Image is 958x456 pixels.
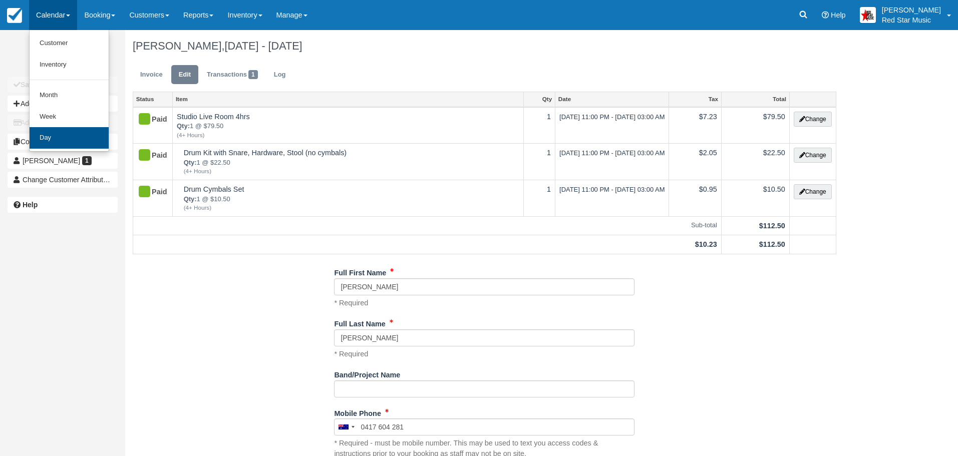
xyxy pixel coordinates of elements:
[8,115,118,131] button: Add Payment
[8,172,118,188] button: Change Customer Attribution
[171,65,198,85] a: Edit
[759,222,785,230] strong: $112.50
[334,264,386,278] label: Full First Name
[184,167,519,176] em: (4+ Hours)
[199,65,265,85] a: Transactions1
[173,92,523,106] a: Item
[334,405,381,419] label: Mobile Phone
[30,33,109,54] a: Customer
[21,81,37,89] b: Save
[133,40,836,52] h1: [PERSON_NAME],
[559,149,665,157] span: [DATE] 11:00 PM - [DATE] 03:00 AM
[669,107,721,144] td: $7.23
[184,195,519,212] em: 1 @ $10.50
[248,70,258,79] span: 1
[30,85,109,106] a: Month
[8,134,118,150] button: Copy Booking
[133,92,172,106] a: Status
[266,65,293,85] a: Log
[334,315,385,329] label: Full Last Name
[669,92,721,106] a: Tax
[523,180,555,217] td: 1
[173,144,524,180] td: Drum Kit with Snare, Hardware, Stool (no cymbals)
[559,113,665,121] span: [DATE] 11:00 PM - [DATE] 03:00 AM
[794,112,832,127] button: Change
[23,201,38,209] b: Help
[7,8,22,23] img: checkfront-main-nav-mini-logo.png
[669,180,721,217] td: $0.95
[173,107,524,144] td: Studio Live Room 4hrs
[177,122,519,139] em: 1 @ $79.50
[559,186,665,193] span: [DATE] 11:00 PM - [DATE] 03:00 AM
[334,298,368,308] p: * Required
[860,7,876,23] img: A2
[30,54,109,76] a: Inventory
[721,144,789,180] td: $22.50
[8,96,118,112] button: Add Item
[184,204,519,212] em: (4+ Hours)
[831,11,846,19] span: Help
[523,107,555,144] td: 1
[184,159,197,166] strong: Qty
[759,240,785,248] strong: $112.50
[177,122,190,130] strong: Qty
[524,92,555,106] a: Qty
[523,144,555,180] td: 1
[335,419,358,435] div: Australia: +61
[29,30,109,152] ul: Calendar
[794,184,832,199] button: Change
[722,92,789,106] a: Total
[133,65,170,85] a: Invoice
[137,221,717,230] em: Sub-total
[23,157,80,165] span: [PERSON_NAME]
[882,15,941,25] p: Red Star Music
[184,195,197,203] strong: Qty
[30,127,109,149] a: Day
[334,349,368,359] p: * Required
[721,180,789,217] td: $10.50
[555,92,669,106] a: Date
[82,156,92,165] span: 1
[8,153,118,169] a: [PERSON_NAME] 1
[8,77,118,93] button: Save
[334,366,400,380] label: Band/Project Name
[137,112,160,128] div: Paid
[137,184,160,200] div: Paid
[30,106,109,128] a: Week
[669,144,721,180] td: $2.05
[8,197,118,213] a: Help
[695,240,717,248] strong: $10.23
[794,148,832,163] button: Change
[177,131,519,140] em: (4+ Hours)
[224,40,302,52] span: [DATE] - [DATE]
[173,180,524,217] td: Drum Cymbals Set
[23,176,113,184] span: Change Customer Attribution
[822,12,829,19] i: Help
[137,148,160,164] div: Paid
[882,5,941,15] p: [PERSON_NAME]
[721,107,789,144] td: $79.50
[184,158,519,176] em: 1 @ $22.50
